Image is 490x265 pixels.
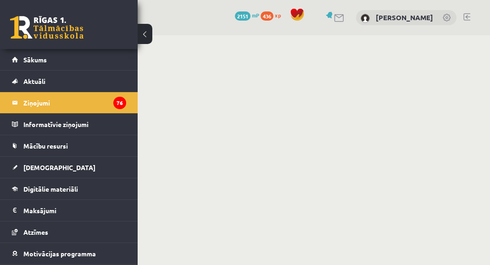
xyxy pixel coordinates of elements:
[12,178,126,199] a: Digitālie materiāli
[23,163,95,171] span: [DEMOGRAPHIC_DATA]
[23,77,45,85] span: Aktuāli
[23,142,68,150] span: Mācību resursi
[23,249,96,258] span: Motivācijas programma
[12,135,126,156] a: Mācību resursi
[12,243,126,264] a: Motivācijas programma
[235,11,259,19] a: 2151 mP
[113,97,126,109] i: 76
[12,157,126,178] a: [DEMOGRAPHIC_DATA]
[10,16,84,39] a: Rīgas 1. Tālmācības vidusskola
[23,185,78,193] span: Digitālie materiāli
[376,13,433,22] a: [PERSON_NAME]
[275,11,281,19] span: xp
[12,92,126,113] a: Ziņojumi76
[261,11,285,19] a: 436 xp
[23,55,47,64] span: Sākums
[261,11,273,21] span: 436
[252,11,259,19] span: mP
[12,71,126,92] a: Aktuāli
[12,221,126,243] a: Atzīmes
[23,114,126,135] legend: Informatīvie ziņojumi
[235,11,251,21] span: 2151
[23,92,126,113] legend: Ziņojumi
[12,114,126,135] a: Informatīvie ziņojumi
[23,228,48,236] span: Atzīmes
[12,49,126,70] a: Sākums
[12,200,126,221] a: Maksājumi
[23,200,126,221] legend: Maksājumi
[361,14,370,23] img: Arīna Goļikova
